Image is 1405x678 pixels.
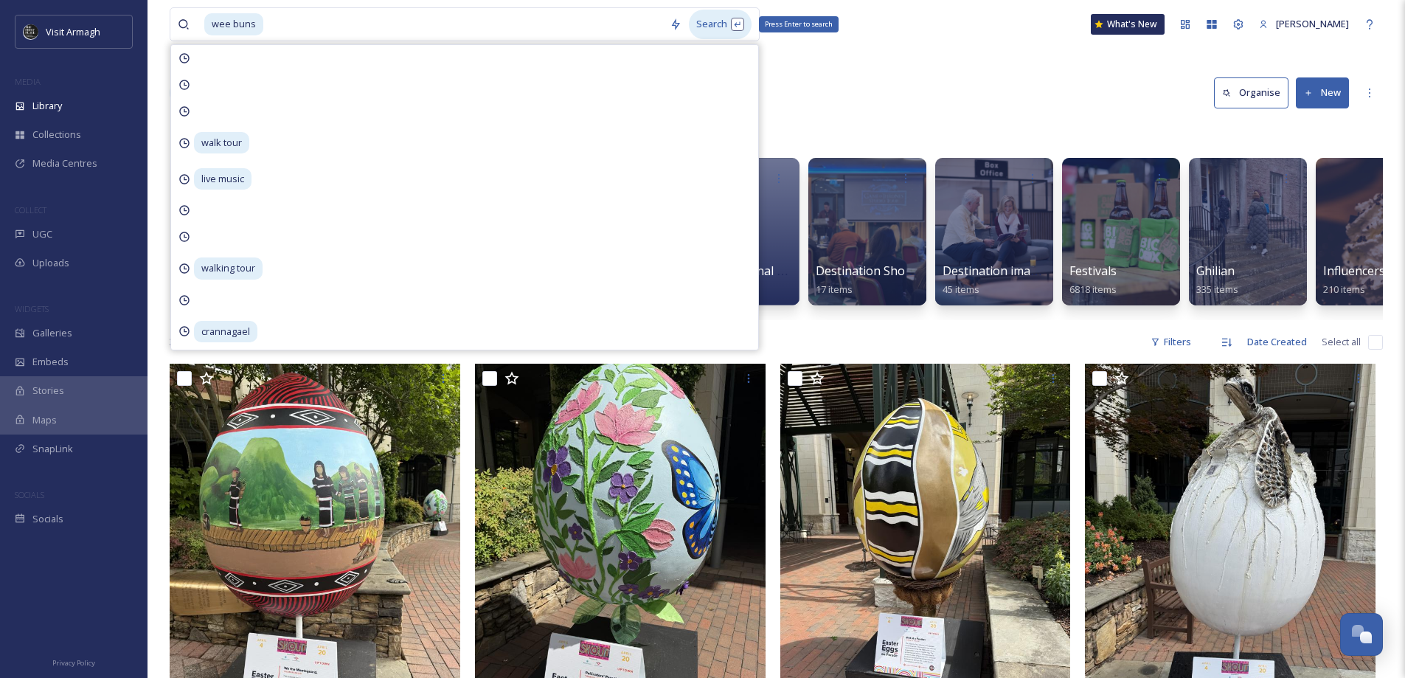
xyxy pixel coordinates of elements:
[194,168,251,190] span: live music
[1323,264,1385,296] a: Influencers210 items
[32,256,69,270] span: Uploads
[689,10,752,38] div: Search
[1196,263,1235,279] span: Ghilian
[32,227,52,241] span: UGC
[1214,77,1296,108] a: Organise
[194,257,263,279] span: walking tour
[816,283,853,296] span: 17 items
[32,156,97,170] span: Media Centres
[759,16,839,32] div: Press Enter to search
[32,512,63,526] span: Socials
[32,99,62,113] span: Library
[1240,328,1314,356] div: Date Created
[1322,335,1361,349] span: Select all
[32,355,69,369] span: Embeds
[1323,263,1385,279] span: Influencers
[32,384,64,398] span: Stories
[1296,77,1349,108] button: New
[194,132,249,153] span: walk tour
[24,24,38,39] img: THE-FIRST-PLACE-VISIT-ARMAGH.COM-BLACK.jpg
[1276,17,1349,30] span: [PERSON_NAME]
[1196,283,1238,296] span: 335 items
[1069,263,1117,279] span: Festivals
[15,303,49,314] span: WIDGETS
[204,13,263,35] span: wee buns
[32,326,72,340] span: Galleries
[32,128,81,142] span: Collections
[15,489,44,500] span: SOCIALS
[943,264,1055,296] a: Destination imagery45 items
[170,335,204,349] span: 387 file s
[15,204,46,215] span: COLLECT
[52,658,95,668] span: Privacy Policy
[1323,283,1365,296] span: 210 items
[46,25,100,38] span: Visit Armagh
[1340,613,1383,656] button: Open Chat
[1091,14,1165,35] a: What's New
[1069,283,1117,296] span: 6818 items
[816,264,1037,296] a: Destination Showcase, The Alex, [DATE]17 items
[1196,264,1238,296] a: Ghilian335 items
[816,263,1037,279] span: Destination Showcase, The Alex, [DATE]
[943,283,979,296] span: 45 items
[1069,264,1117,296] a: Festivals6818 items
[32,442,73,456] span: SnapLink
[1252,10,1356,38] a: [PERSON_NAME]
[194,321,257,342] span: crannagael
[15,76,41,87] span: MEDIA
[32,413,57,427] span: Maps
[52,653,95,671] a: Privacy Policy
[943,263,1055,279] span: Destination imagery
[1143,328,1198,356] div: Filters
[1214,77,1288,108] button: Organise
